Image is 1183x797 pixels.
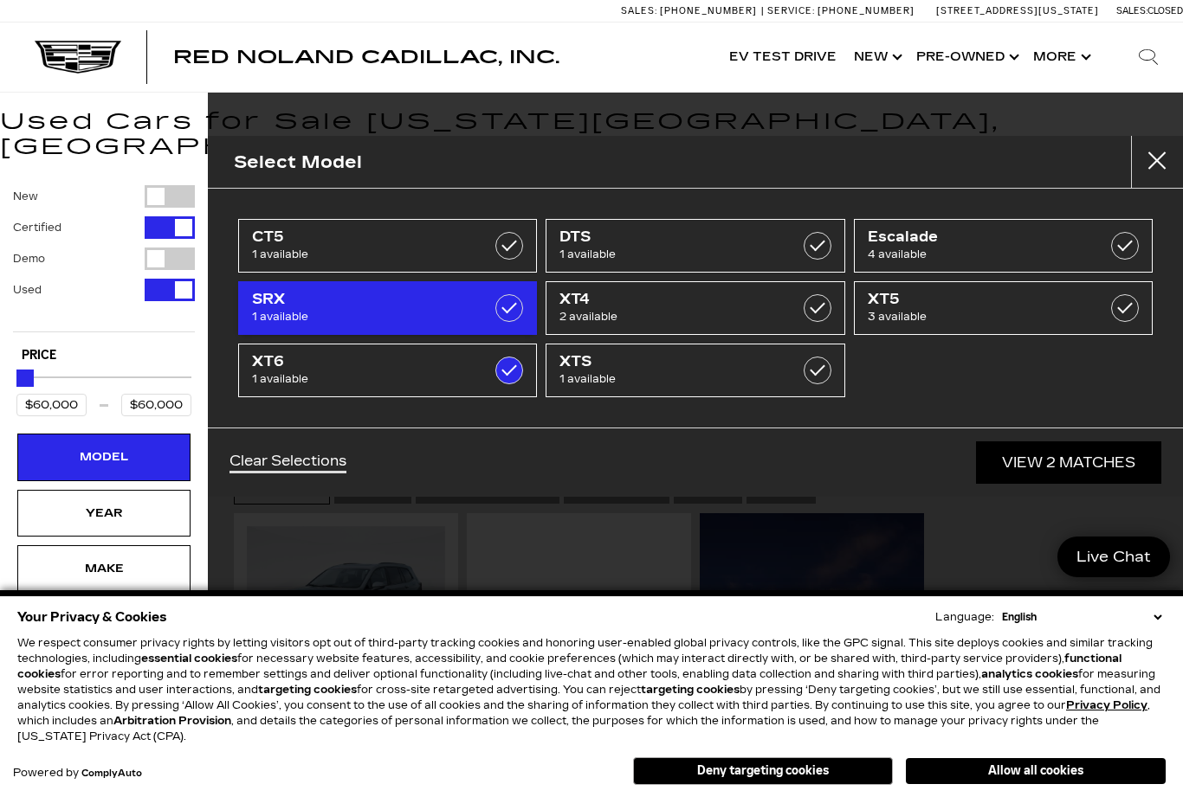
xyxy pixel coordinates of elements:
div: Make [61,559,147,578]
a: XTS1 available [546,344,844,397]
a: CT51 available [238,219,537,273]
div: ModelModel [17,434,191,480]
u: Privacy Policy [1066,699,1147,711]
a: Clear Selections [229,453,346,473]
span: Service: [767,5,815,16]
div: Model [61,447,147,466]
a: [STREET_ADDRESS][US_STATE] [936,5,1099,16]
label: Demo [13,250,45,267]
span: [PHONE_NUMBER] [660,5,757,16]
strong: targeting cookies [258,684,357,696]
span: 1 available [559,370,790,388]
input: Minimum [16,394,87,416]
span: Red Noland Cadillac, Inc. [173,47,559,67]
button: More [1025,22,1096,92]
a: XT42 available [546,281,844,335]
div: YearYear [17,490,191,537]
span: XTS [559,353,790,370]
label: Certified [13,219,61,236]
a: ComplyAuto [81,768,142,779]
div: Maximum Price [16,370,34,387]
span: Sales: [1116,5,1147,16]
button: Close [1131,136,1183,188]
a: Sales: [PHONE_NUMBER] [621,6,761,16]
div: Language: [935,612,994,622]
label: Used [13,281,42,299]
h2: Select Model [234,148,362,177]
span: XT5 [868,291,1098,308]
strong: essential cookies [141,652,237,665]
strong: targeting cookies [641,684,740,696]
a: Pre-Owned [908,22,1025,92]
a: Service: [PHONE_NUMBER] [761,6,919,16]
a: XT53 available [854,281,1153,335]
span: 1 available [252,308,482,325]
a: New [845,22,908,92]
span: 1 available [252,246,482,263]
span: XT6 [252,353,482,370]
a: Live Chat [1057,537,1170,577]
span: Escalade [868,228,1098,246]
div: Price [16,363,191,416]
a: EV Test Drive [721,22,845,92]
span: Sales: [621,5,657,16]
div: Filter by Vehicle Type [13,185,195,331]
span: 4 available [868,246,1098,263]
label: New [13,188,38,205]
select: Language Select [998,609,1166,625]
a: XT61 available [238,344,537,397]
span: DTS [559,228,790,246]
span: 2 available [559,308,790,325]
button: Deny targeting cookies [633,757,893,785]
span: SRX [252,291,482,308]
div: Search [1114,22,1183,92]
h5: Price [22,348,186,363]
div: Powered by [13,768,142,779]
div: MakeMake [17,545,191,592]
p: We respect consumer privacy rights by letting visitors opt out of third-party tracking cookies an... [17,635,1166,744]
span: CT5 [252,228,482,246]
a: DTS1 available [546,219,844,273]
span: 3 available [868,308,1098,325]
span: 1 available [252,370,482,388]
strong: Arbitration Provision [113,715,231,727]
strong: analytics cookies [981,668,1078,680]
a: SRX1 available [238,281,537,335]
a: Red Noland Cadillac, Inc. [173,48,559,66]
input: Maximum [121,394,191,416]
button: Allow all cookies [906,758,1166,784]
span: [PHONE_NUMBER] [818,5,915,16]
span: 1 available [559,246,790,263]
span: Live Chat [1068,547,1160,567]
div: Year [61,504,147,523]
a: Escalade4 available [854,219,1153,273]
span: Your Privacy & Cookies [17,605,167,629]
img: Cadillac Dark Logo with Cadillac White Text [35,41,121,74]
a: View 2 Matches [976,441,1161,484]
span: XT4 [559,291,790,308]
span: Closed [1147,5,1183,16]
